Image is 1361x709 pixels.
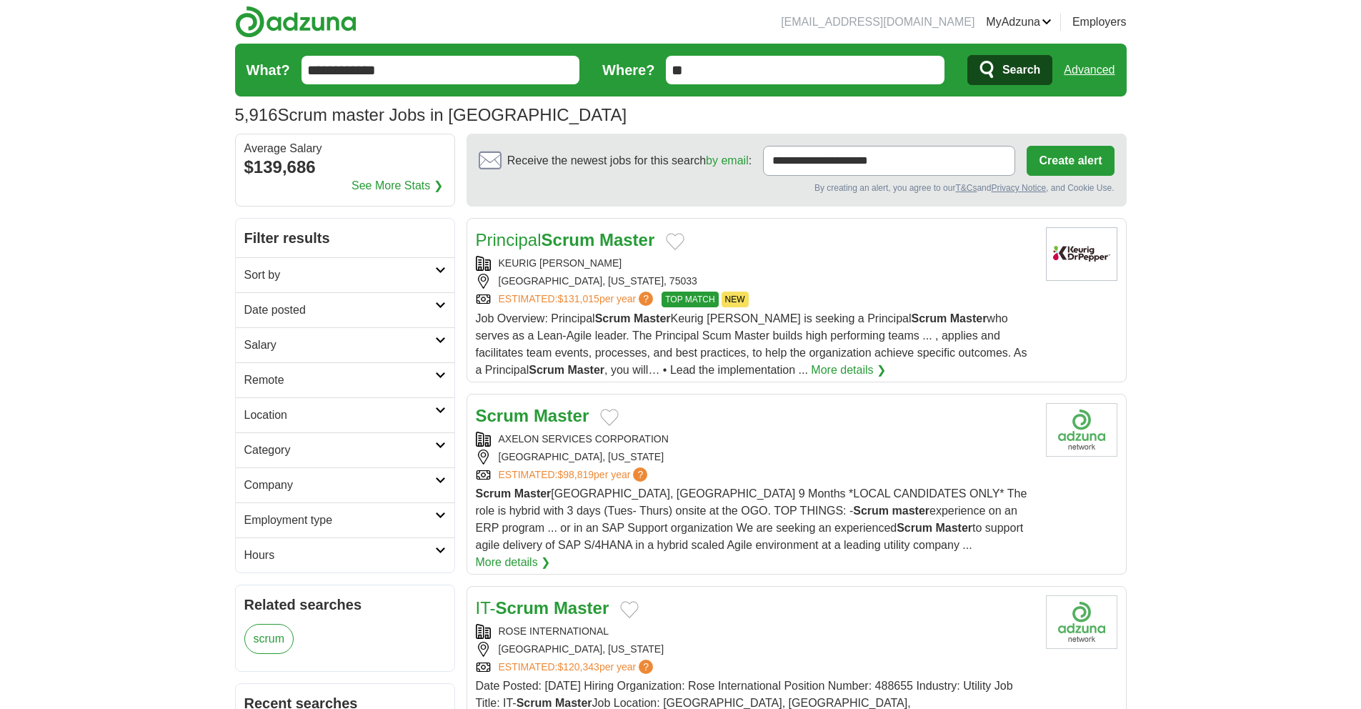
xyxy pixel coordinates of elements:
[602,59,654,81] label: Where?
[499,257,622,269] a: KEURIG [PERSON_NAME]
[244,267,435,284] h2: Sort by
[507,152,752,169] span: Receive the newest jobs for this search :
[991,183,1046,193] a: Privacy Notice
[639,292,653,306] span: ?
[1002,56,1040,84] span: Search
[499,292,657,307] a: ESTIMATED:$131,015per year?
[912,312,947,324] strong: Scrum
[499,660,657,675] a: ESTIMATED:$120,343per year?
[236,219,454,257] h2: Filter results
[236,467,454,502] a: Company
[1027,146,1114,176] button: Create alert
[244,372,435,389] h2: Remote
[1046,403,1117,457] img: Company logo
[236,432,454,467] a: Category
[244,624,294,654] a: scrum
[244,547,435,564] h2: Hours
[781,14,974,31] li: [EMAIL_ADDRESS][DOMAIN_NAME]
[476,554,551,571] a: More details ❯
[476,432,1035,447] div: AXELON SERVICES CORPORATION
[555,697,592,709] strong: Master
[950,312,987,324] strong: Master
[236,397,454,432] a: Location
[244,302,435,319] h2: Date posted
[244,154,446,180] div: $139,686
[499,467,651,482] a: ESTIMATED:$98,819per year?
[514,487,552,500] strong: Master
[722,292,749,307] span: NEW
[476,598,609,618] a: IT-Scrum Master
[567,364,604,376] strong: Master
[892,505,929,517] strong: master
[476,487,512,500] strong: Scrum
[479,182,1115,194] div: By creating an alert, you agree to our and , and Cookie Use.
[600,409,619,426] button: Add to favorite jobs
[244,512,435,529] h2: Employment type
[476,406,589,425] a: Scrum Master
[620,601,639,618] button: Add to favorite jobs
[244,337,435,354] h2: Salary
[244,143,446,154] div: Average Salary
[557,661,599,673] span: $120,343
[666,233,684,250] button: Add to favorite jobs
[496,598,549,618] strong: Scrum
[476,642,1035,657] div: [GEOGRAPHIC_DATA], [US_STATE]
[244,594,446,615] h2: Related searches
[246,59,290,81] label: What?
[244,442,435,459] h2: Category
[236,257,454,292] a: Sort by
[557,469,594,480] span: $98,819
[517,697,552,709] strong: Scrum
[476,450,1035,465] div: [GEOGRAPHIC_DATA], [US_STATE]
[639,660,653,674] span: ?
[236,537,454,572] a: Hours
[244,477,435,494] h2: Company
[476,312,1027,376] span: Job Overview: Principal Keurig [PERSON_NAME] is seeking a Principal who serves as a Lean-Agile le...
[244,407,435,424] h2: Location
[352,177,443,194] a: See More Stats ❯
[634,312,671,324] strong: Master
[476,487,1027,551] span: [GEOGRAPHIC_DATA], [GEOGRAPHIC_DATA] 9 Months *LOCAL CANDIDATES ONLY* The role is hybrid with 3 d...
[236,362,454,397] a: Remote
[1046,227,1117,281] img: Keurig Dr Pepper logo
[476,624,1035,639] div: ROSE INTERNATIONAL
[955,183,977,193] a: T&Cs
[986,14,1052,31] a: MyAdzuna
[557,293,599,304] span: $131,015
[1064,56,1115,84] a: Advanced
[235,105,627,124] h1: Scrum master Jobs in [GEOGRAPHIC_DATA]
[897,522,932,534] strong: Scrum
[633,467,647,482] span: ?
[595,312,631,324] strong: Scrum
[554,598,609,618] strong: Master
[662,292,718,307] span: TOP MATCH
[811,362,886,379] a: More details ❯
[236,327,454,362] a: Salary
[235,6,357,38] img: Adzuna logo
[236,292,454,327] a: Date posted
[1072,14,1127,31] a: Employers
[476,406,529,425] strong: Scrum
[967,55,1052,85] button: Search
[529,364,564,376] strong: Scrum
[1046,595,1117,649] img: Company logo
[599,230,654,249] strong: Master
[706,154,749,167] a: by email
[476,230,655,249] a: PrincipalScrum Master
[476,274,1035,289] div: [GEOGRAPHIC_DATA], [US_STATE], 75033
[236,502,454,537] a: Employment type
[542,230,595,249] strong: Scrum
[534,406,589,425] strong: Master
[853,505,889,517] strong: Scrum
[935,522,972,534] strong: Master
[235,102,278,128] span: 5,916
